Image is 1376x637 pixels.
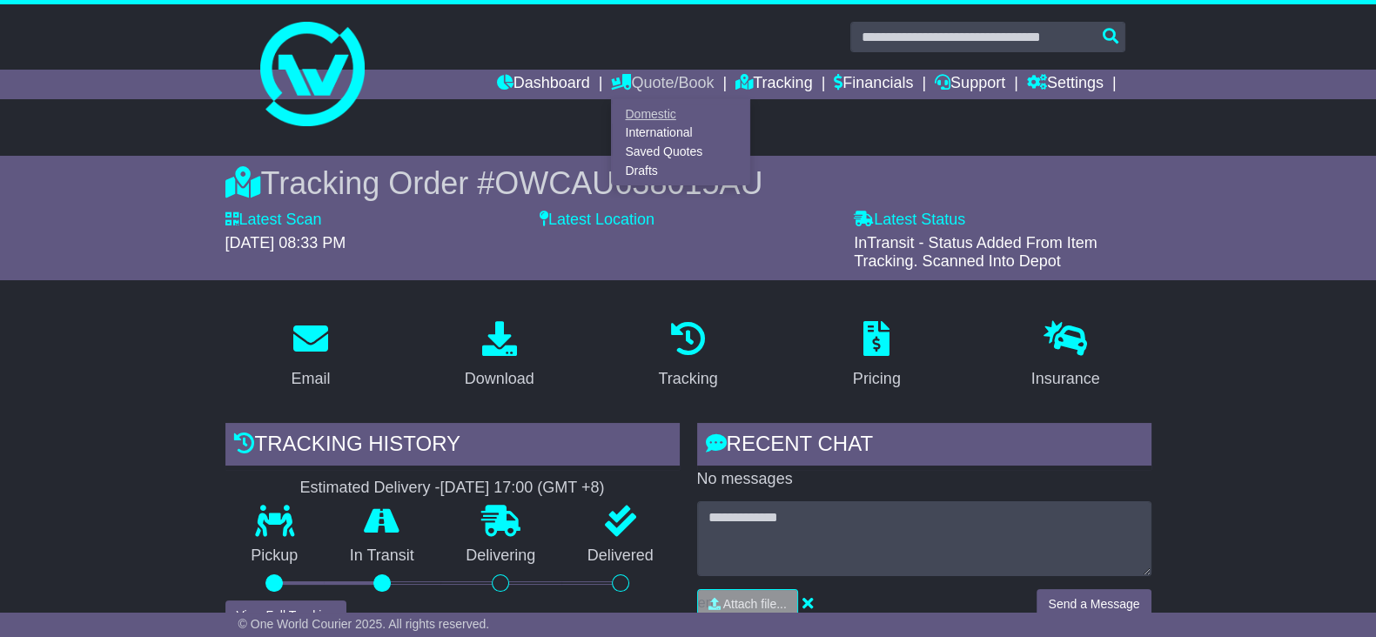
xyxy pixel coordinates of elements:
[612,124,749,143] a: International
[612,104,749,124] a: Domestic
[324,546,440,566] p: In Transit
[465,367,534,391] div: Download
[1027,70,1104,99] a: Settings
[225,234,346,251] span: [DATE] 08:33 PM
[611,99,750,185] div: Quote/Book
[1037,589,1151,620] button: Send a Message
[1020,315,1111,397] a: Insurance
[647,315,728,397] a: Tracking
[225,546,325,566] p: Pickup
[854,211,965,230] label: Latest Status
[697,470,1151,489] p: No messages
[494,165,762,201] span: OWCAU638015AU
[291,367,330,391] div: Email
[611,70,714,99] a: Quote/Book
[225,479,680,498] div: Estimated Delivery -
[842,315,912,397] a: Pricing
[697,423,1151,470] div: RECENT CHAT
[735,70,812,99] a: Tracking
[497,70,590,99] a: Dashboard
[561,546,680,566] p: Delivered
[279,315,341,397] a: Email
[540,211,654,230] label: Latest Location
[834,70,913,99] a: Financials
[612,161,749,180] a: Drafts
[225,600,346,631] button: View Full Tracking
[853,367,901,391] div: Pricing
[238,617,490,631] span: © One World Courier 2025. All rights reserved.
[453,315,546,397] a: Download
[658,367,717,391] div: Tracking
[612,143,749,162] a: Saved Quotes
[854,234,1097,271] span: InTransit - Status Added From Item Tracking. Scanned Into Depot
[935,70,1005,99] a: Support
[440,546,562,566] p: Delivering
[1031,367,1100,391] div: Insurance
[225,211,322,230] label: Latest Scan
[225,164,1151,202] div: Tracking Order #
[440,479,605,498] div: [DATE] 17:00 (GMT +8)
[225,423,680,470] div: Tracking history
